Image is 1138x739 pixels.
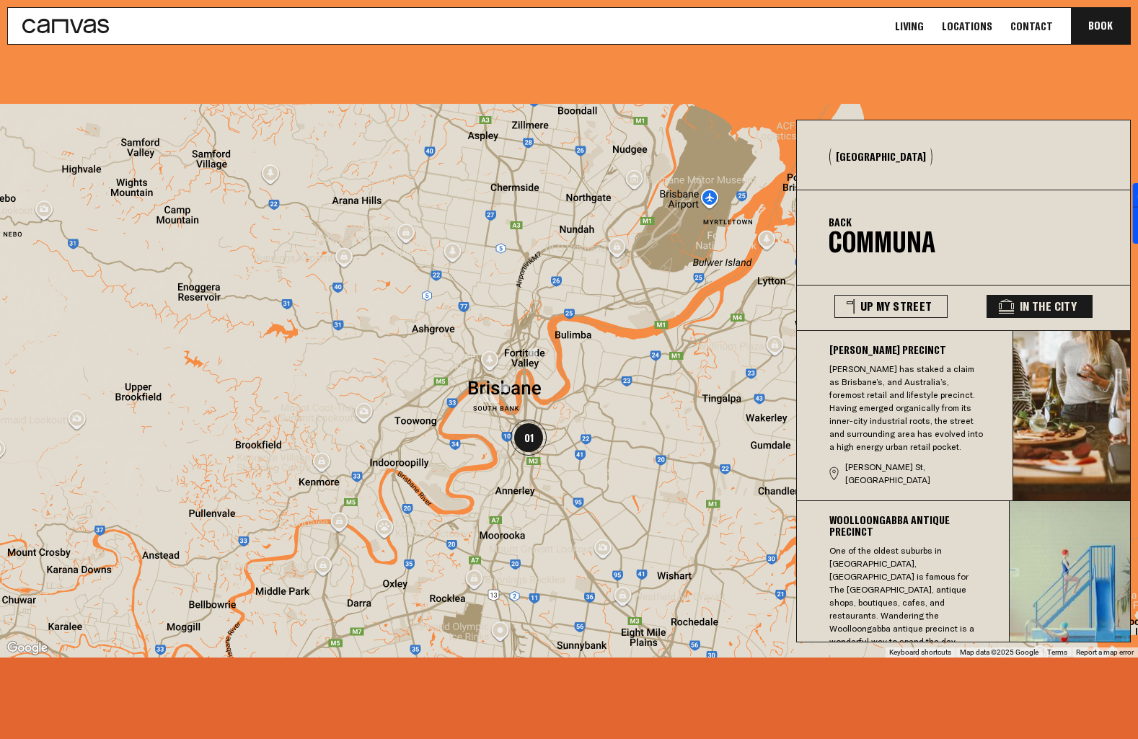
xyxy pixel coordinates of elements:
[797,501,1009,695] button: Woolloongabba Antique PrecinctOne of the oldest suburbs in [GEOGRAPHIC_DATA], [GEOGRAPHIC_DATA] i...
[4,639,51,658] a: Open this area in Google Maps (opens a new window)
[960,648,1038,656] span: Map data ©2025 Google
[891,19,928,34] a: Living
[511,420,547,456] div: 01
[829,216,852,228] button: Back
[1006,19,1057,34] a: Contact
[889,647,951,658] button: Keyboard shortcuts
[829,544,984,648] p: One of the oldest suburbs in [GEOGRAPHIC_DATA], [GEOGRAPHIC_DATA] is famous for The [GEOGRAPHIC_D...
[1071,8,1130,44] button: Book
[829,363,984,453] p: [PERSON_NAME] has staked a claim as Brisbane’s, and Australia’s, foremost retail and lifestyle pr...
[938,19,997,34] a: Locations
[829,344,994,355] h3: [PERSON_NAME] Precinct
[4,639,51,658] img: Google
[1047,648,1067,656] a: Terms (opens in new tab)
[1013,331,1130,500] img: 85473a977ac5684ce859997de12d7bacd79ed594-356x386.jpg
[829,461,994,487] div: [PERSON_NAME] St, [GEOGRAPHIC_DATA]
[1076,648,1134,656] a: Report a map error
[829,514,990,537] h3: Woolloongabba Antique Precinct
[829,148,932,166] button: [GEOGRAPHIC_DATA]
[987,295,1093,318] button: In The City
[1010,501,1130,695] img: 6fc938ee0c0a1df978b6906b9a2635be265a5cae-356x386.jpg
[834,295,948,318] button: Up My Street
[797,331,1013,500] button: [PERSON_NAME] Precinct[PERSON_NAME] has staked a claim as Brisbane’s, and Australia’s, foremost r...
